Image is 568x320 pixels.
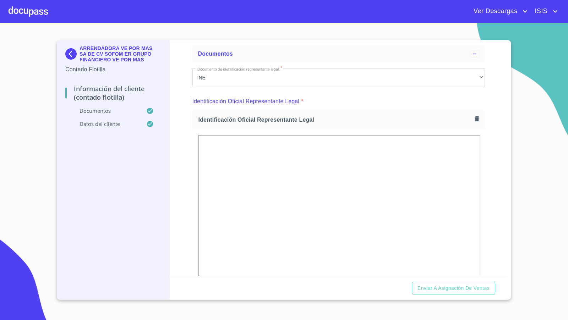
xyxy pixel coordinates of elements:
[65,45,161,65] div: ARRENDADORA VE POR MAS SA DE CV SOFOM ER GRUPO FINANCIERO VE POR MAS
[198,116,472,123] span: Identificación Oficial Representante Legal
[417,284,490,293] span: Enviar a Asignación de Ventas
[65,120,146,127] p: Datos del cliente
[529,6,551,17] span: ISIS
[192,45,485,62] div: Documentos
[80,45,161,62] p: ARRENDADORA VE POR MAS SA DE CV SOFOM ER GRUPO FINANCIERO VE POR MAS
[192,97,300,106] p: Identificación Oficial Representante Legal
[65,48,80,60] img: Docupass spot blue
[65,65,161,74] p: Contado Flotilla
[412,282,495,295] button: Enviar a Asignación de Ventas
[65,84,161,101] p: Información del Cliente (Contado Flotilla)
[468,6,529,17] button: account of current user
[529,6,559,17] button: account of current user
[468,6,521,17] span: Ver Descargas
[65,107,146,114] p: Documentos
[198,51,233,57] span: Documentos
[192,68,485,87] div: INE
